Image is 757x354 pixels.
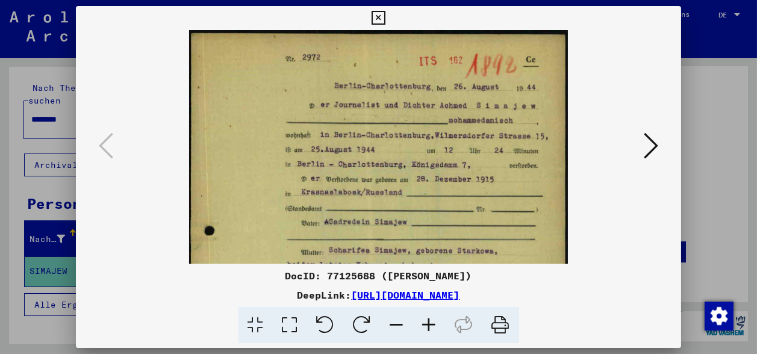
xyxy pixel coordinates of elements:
a: [URL][DOMAIN_NAME] [352,289,460,301]
div: Zustimmung ändern [704,301,733,330]
div: DocID: 77125688 ([PERSON_NAME]) [76,269,682,283]
img: Zustimmung ändern [705,302,734,331]
div: DeepLink: [76,288,682,302]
